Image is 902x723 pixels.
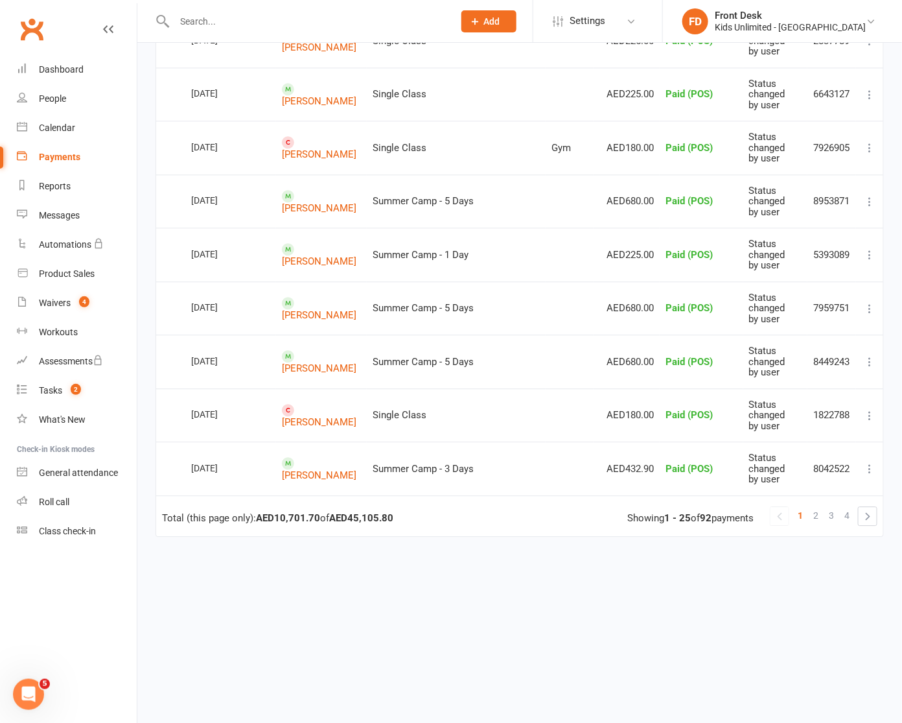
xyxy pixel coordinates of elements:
[17,172,137,201] a: Reports
[13,679,44,710] iframe: Intercom live chat
[792,506,808,525] a: 1
[17,55,137,84] a: Dashboard
[807,174,856,228] td: 8953871
[807,388,856,442] td: 1822788
[16,13,48,45] a: Clubworx
[749,292,785,325] span: Status changed by user
[39,327,78,337] div: Workouts
[665,409,713,421] span: Paid (POS)
[665,302,713,314] span: Paid (POS)
[282,362,356,374] a: [PERSON_NAME]
[39,93,66,104] div: People
[39,239,91,250] div: Automations
[17,318,137,347] a: Workouts
[749,399,785,432] span: Status changed by user
[824,506,839,525] a: 3
[715,10,866,21] div: Front Desk
[191,404,251,424] div: [DATE]
[749,238,785,271] span: Status changed by user
[373,302,474,314] span: Summer Camp - 5 Days
[594,121,660,174] td: AED180.00
[191,351,251,371] div: [DATE]
[682,8,708,34] div: FD
[39,152,80,162] div: Payments
[839,506,855,525] a: 4
[665,249,713,261] span: Paid (POS)
[373,356,474,368] span: Summer Camp - 5 Days
[17,405,137,434] a: What's New
[461,10,516,32] button: Add
[807,335,856,388] td: 8449243
[282,416,356,427] a: [PERSON_NAME]
[17,458,137,488] a: General attendance kiosk mode
[808,506,824,525] a: 2
[17,113,137,143] a: Calendar
[40,679,50,689] span: 5
[807,228,856,281] td: 5393089
[39,181,71,191] div: Reports
[191,458,251,478] div: [DATE]
[39,414,86,425] div: What's New
[373,88,426,100] span: Single Class
[71,384,81,395] span: 2
[807,67,856,121] td: 6643127
[17,201,137,230] a: Messages
[829,506,834,525] span: 3
[807,442,856,495] td: 8042522
[282,255,356,267] a: [PERSON_NAME]
[749,452,785,485] span: Status changed by user
[17,289,137,318] a: Waivers 4
[191,190,251,210] div: [DATE]
[39,468,118,478] div: General attendance
[546,121,594,174] td: Gym
[665,88,713,100] span: Paid (POS)
[256,512,320,524] strong: AED10,701.70
[594,442,660,495] td: AED432.90
[39,64,84,75] div: Dashboard
[807,121,856,174] td: 7926905
[39,385,62,396] div: Tasks
[39,356,103,366] div: Assessments
[282,95,356,106] a: [PERSON_NAME]
[282,309,356,320] a: [PERSON_NAME]
[79,296,89,307] span: 4
[627,513,754,524] div: Showing of payments
[373,142,426,154] span: Single Class
[282,148,356,160] a: [PERSON_NAME]
[17,84,137,113] a: People
[282,41,356,53] a: [PERSON_NAME]
[594,174,660,228] td: AED680.00
[329,512,393,524] strong: AED45,105.80
[17,259,137,289] a: Product Sales
[191,244,251,264] div: [DATE]
[282,469,356,481] a: [PERSON_NAME]
[373,409,426,421] span: Single Class
[813,506,818,525] span: 2
[17,347,137,376] a: Assessments
[191,297,251,317] div: [DATE]
[282,202,356,213] a: [PERSON_NAME]
[665,463,713,475] span: Paid (POS)
[39,497,69,507] div: Roll call
[373,463,474,475] span: Summer Camp - 3 Days
[191,137,251,157] div: [DATE]
[749,185,785,218] span: Status changed by user
[39,298,71,308] div: Waivers
[39,123,75,133] div: Calendar
[570,6,605,36] span: Settings
[373,249,468,261] span: Summer Camp - 1 Day
[594,335,660,388] td: AED680.00
[700,512,711,524] strong: 92
[17,517,137,546] a: Class kiosk mode
[162,513,393,524] div: Total (this page only): of
[594,228,660,281] td: AED225.00
[715,21,866,33] div: Kids Unlimited - [GEOGRAPHIC_DATA]
[664,512,691,524] strong: 1 - 25
[191,83,251,103] div: [DATE]
[17,488,137,517] a: Roll call
[807,281,856,335] td: 7959751
[39,268,95,279] div: Product Sales
[17,376,137,405] a: Tasks 2
[749,131,785,164] span: Status changed by user
[665,356,713,368] span: Paid (POS)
